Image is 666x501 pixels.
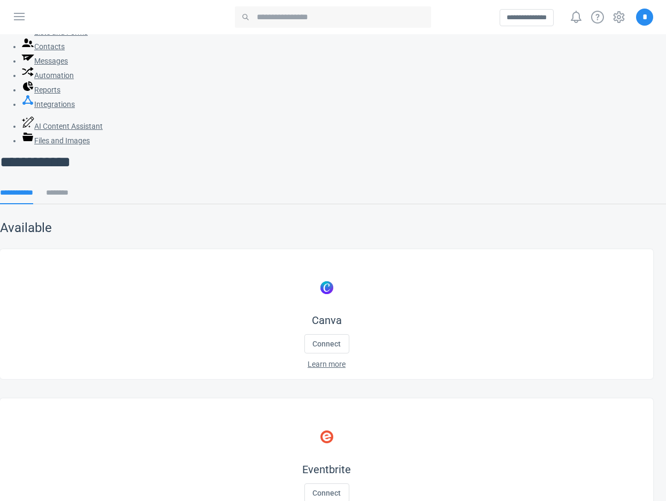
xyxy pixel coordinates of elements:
span: Automation [34,71,74,80]
a: Contacts [21,42,65,51]
a: Messages [21,57,68,65]
span: Messages [34,57,68,65]
span: Contacts [34,42,65,51]
span: Reports [34,86,60,94]
a: Automation [21,71,74,80]
span: Integrations [34,100,75,109]
span: AI Content Assistant [34,122,103,130]
a: Learn more [308,360,346,368]
a: Files and Images [21,136,90,145]
a: Reports [21,86,60,94]
a: AI Content Assistant [21,122,103,130]
h3: Canva [11,313,642,328]
span: Files and Images [34,136,90,145]
a: Integrations [21,100,75,109]
h3: Eventbrite [11,462,642,477]
button: Connect [304,334,349,353]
